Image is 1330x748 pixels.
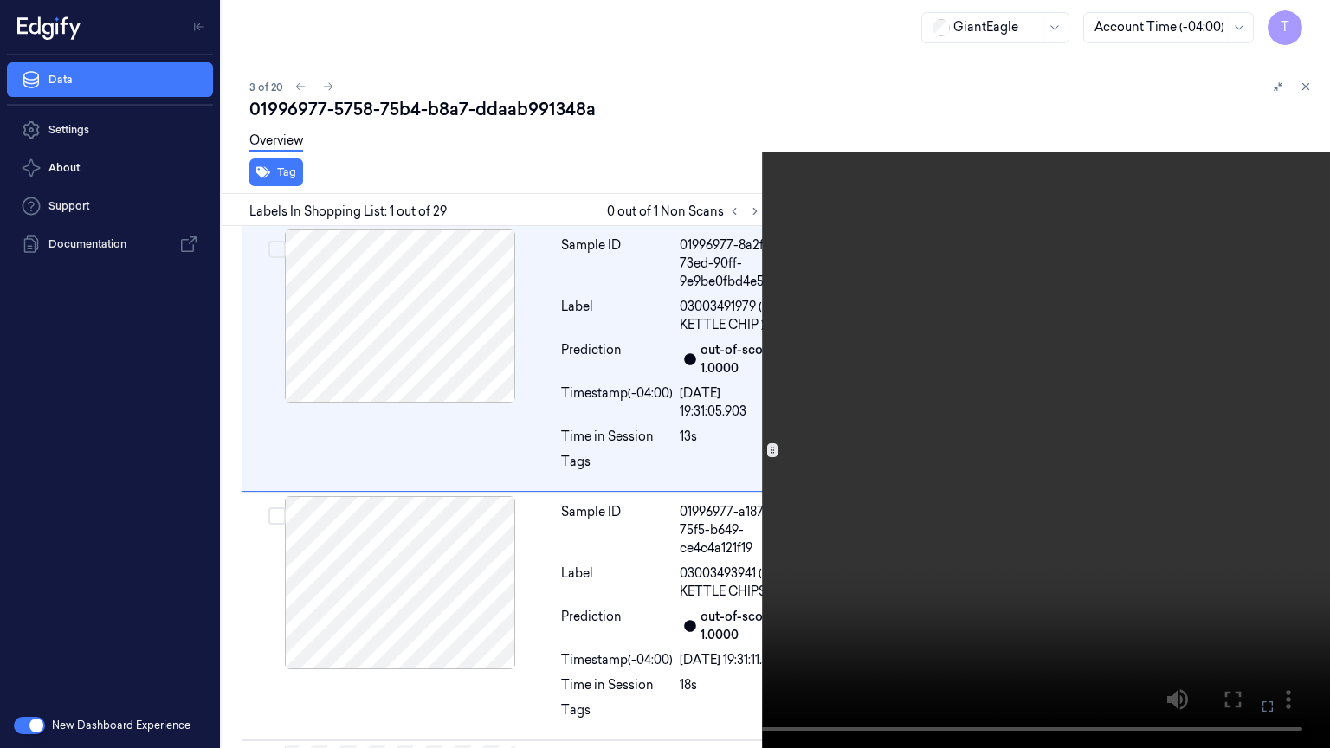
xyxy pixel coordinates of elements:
div: Prediction [561,341,673,377]
button: Toggle Navigation [185,13,213,41]
a: Support [7,189,213,223]
div: 01996977-a187-75f5-b649-ce4c4a121f19 [680,503,787,558]
span: 03003491979 (MD KETTLE CHIP ) [680,298,787,334]
button: Tag [249,158,303,186]
div: Label [561,564,673,601]
div: Time in Session [561,676,673,694]
button: About [7,151,213,185]
div: out-of-scope: 1.0000 [701,608,787,644]
a: Data [7,62,213,97]
div: 01996977-5758-75b4-b8a7-ddaab991348a [249,97,1316,121]
div: 13s [680,428,787,446]
span: 03003493941 (MD KETTLE CHIPS ) [680,564,787,601]
div: [DATE] 19:31:11.879 [680,651,787,669]
a: Overview [249,132,303,152]
div: Tags [561,453,673,480]
div: Timestamp (-04:00) [561,384,673,421]
div: out-of-scope: 1.0000 [701,341,787,377]
div: Sample ID [561,236,673,291]
div: Label [561,298,673,334]
button: T [1268,10,1302,45]
a: Documentation [7,227,213,261]
span: 3 of 20 [249,80,283,94]
div: [DATE] 19:31:05.903 [680,384,787,421]
button: Select row [268,507,286,525]
div: 01996977-8a2f-73ed-90ff-9e9be0fbd4e5 [680,236,787,291]
a: Settings [7,113,213,147]
span: Labels In Shopping List: 1 out of 29 [249,203,447,221]
div: Sample ID [561,503,673,558]
div: Tags [561,701,673,729]
span: 0 out of 1 Non Scans [607,201,765,222]
div: Time in Session [561,428,673,446]
button: Select row [268,241,286,258]
div: Prediction [561,608,673,644]
div: Timestamp (-04:00) [561,651,673,669]
div: 18s [680,676,787,694]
